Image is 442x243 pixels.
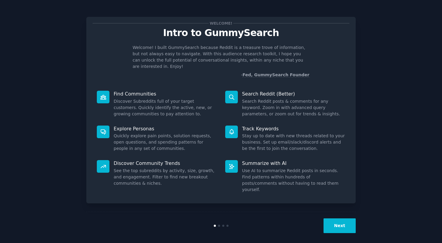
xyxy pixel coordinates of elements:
[114,168,217,187] dd: See the top subreddits by activity, size, growth, and engagement. Filter to find new breakout com...
[242,160,345,166] p: Summarize with AI
[114,98,217,117] dd: Discover Subreddits full of your target customers. Quickly identify the active, new, or growing c...
[242,133,345,152] dd: Stay up to date with new threads related to your business. Set up email/slack/discord alerts and ...
[242,126,345,132] p: Track Keywords
[209,20,233,26] span: Welcome!
[242,168,345,193] dd: Use AI to summarize Reddit posts in seconds. Find patterns within hundreds of posts/comments with...
[114,126,217,132] p: Explore Personas
[242,98,345,117] dd: Search Reddit posts & comments for any keyword. Zoom in with advanced query parameters, or zoom o...
[242,91,345,97] p: Search Reddit (Better)
[242,72,309,77] a: Fed, GummySearch Founder
[114,160,217,166] p: Discover Community Trends
[241,72,309,78] div: -
[324,218,356,233] button: Next
[93,28,349,38] p: Intro to GummySearch
[114,133,217,152] dd: Quickly explore pain points, solution requests, open questions, and spending patterns for people ...
[133,44,309,70] p: Welcome! I built GummySearch because Reddit is a treasure trove of information, but not always ea...
[114,91,217,97] p: Find Communities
